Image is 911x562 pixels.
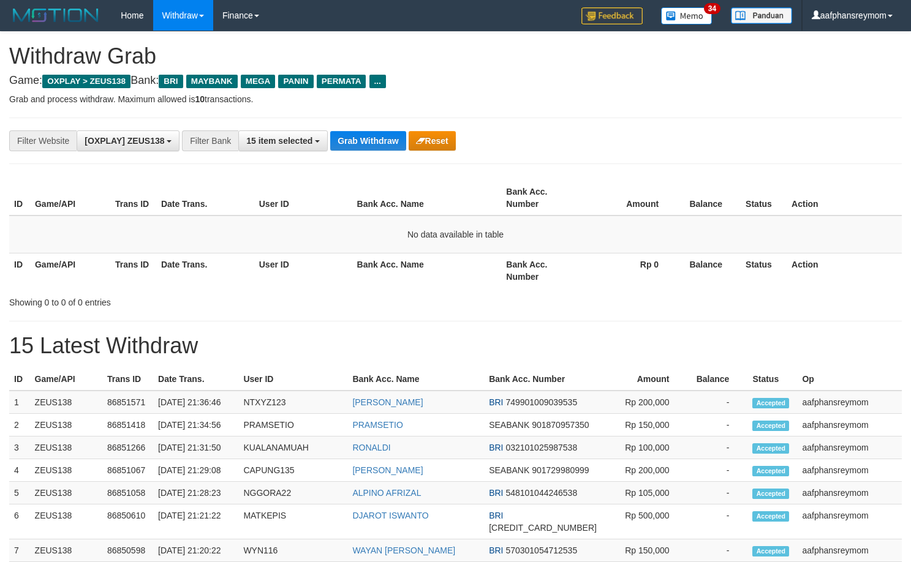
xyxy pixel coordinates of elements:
[102,391,153,414] td: 86851571
[581,181,677,215] th: Amount
[688,414,748,436] td: -
[797,436,902,459] td: aafphansreymom
[752,511,789,522] span: Accepted
[352,488,421,498] a: ALPINO AFRIZAL
[797,414,902,436] td: aafphansreymom
[30,414,102,436] td: ZEUS138
[195,94,205,104] strong: 10
[347,368,484,391] th: Bank Acc. Name
[489,420,529,430] span: SEABANK
[602,539,688,562] td: Rp 150,000
[661,7,713,24] img: Button%20Memo.svg
[30,368,102,391] th: Game/API
[752,546,789,556] span: Accepted
[9,75,902,87] h4: Game: Bank:
[797,391,902,414] td: aafphansreymom
[30,181,110,215] th: Game/API
[797,482,902,504] td: aafphansreymom
[484,368,602,391] th: Bank Acc. Number
[602,504,688,539] td: Rp 500,000
[238,459,347,482] td: CAPUNG135
[797,368,902,391] th: Op
[688,459,748,482] td: -
[238,391,347,414] td: NTXYZ123
[153,504,238,539] td: [DATE] 21:21:22
[9,539,30,562] td: 7
[581,253,677,288] th: Rp 0
[330,131,406,151] button: Grab Withdraw
[752,489,789,499] span: Accepted
[797,504,902,539] td: aafphansreymom
[501,181,581,215] th: Bank Acc. Number
[9,93,902,105] p: Grab and process withdraw. Maximum allowed is transactions.
[9,44,902,69] h1: Withdraw Grab
[677,181,741,215] th: Balance
[42,75,130,88] span: OXPLAY > ZEUS138
[688,504,748,539] td: -
[238,368,347,391] th: User ID
[489,465,529,475] span: SEABANK
[153,459,238,482] td: [DATE] 21:29:08
[238,504,347,539] td: MATKEPIS
[489,397,503,407] span: BRI
[752,421,789,431] span: Accepted
[254,253,352,288] th: User ID
[409,131,456,151] button: Reset
[102,414,153,436] td: 86851418
[317,75,366,88] span: PERMATA
[182,130,238,151] div: Filter Bank
[704,3,720,14] span: 34
[30,391,102,414] td: ZEUS138
[9,414,30,436] td: 2
[254,181,352,215] th: User ID
[505,545,577,555] span: Copy 570301054712535 to clipboard
[688,391,748,414] td: -
[9,6,102,24] img: MOTION_logo.png
[352,443,390,452] a: RONALDI
[501,253,581,288] th: Bank Acc. Number
[30,539,102,562] td: ZEUS138
[9,253,30,288] th: ID
[85,136,164,146] span: [OXPLAY] ZEUS138
[110,253,156,288] th: Trans ID
[797,539,902,562] td: aafphansreymom
[238,414,347,436] td: PRAMSETIO
[787,181,902,215] th: Action
[602,391,688,414] td: Rp 200,000
[352,420,403,430] a: PRAMSETIO
[602,414,688,436] td: Rp 150,000
[602,482,688,504] td: Rp 105,000
[241,75,276,88] span: MEGA
[602,459,688,482] td: Rp 200,000
[352,511,428,520] a: DJAROT ISWANTO
[30,459,102,482] td: ZEUS138
[602,436,688,459] td: Rp 100,000
[677,253,741,288] th: Balance
[30,436,102,459] td: ZEUS138
[9,504,30,539] td: 6
[30,253,110,288] th: Game/API
[787,253,902,288] th: Action
[489,511,503,520] span: BRI
[688,482,748,504] td: -
[30,504,102,539] td: ZEUS138
[153,539,238,562] td: [DATE] 21:20:22
[505,443,577,452] span: Copy 032101025987538 to clipboard
[159,75,183,88] span: BRI
[77,130,180,151] button: [OXPLAY] ZEUS138
[102,368,153,391] th: Trans ID
[156,181,254,215] th: Date Trans.
[532,420,589,430] span: Copy 901870957350 to clipboard
[153,391,238,414] td: [DATE] 21:36:46
[246,136,312,146] span: 15 item selected
[352,545,455,555] a: WAYAN [PERSON_NAME]
[9,368,30,391] th: ID
[9,334,902,358] h1: 15 Latest Withdraw
[741,253,787,288] th: Status
[581,7,643,24] img: Feedback.jpg
[688,368,748,391] th: Balance
[489,545,503,555] span: BRI
[505,397,577,407] span: Copy 749901009039535 to clipboard
[9,215,902,253] td: No data available in table
[752,466,789,476] span: Accepted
